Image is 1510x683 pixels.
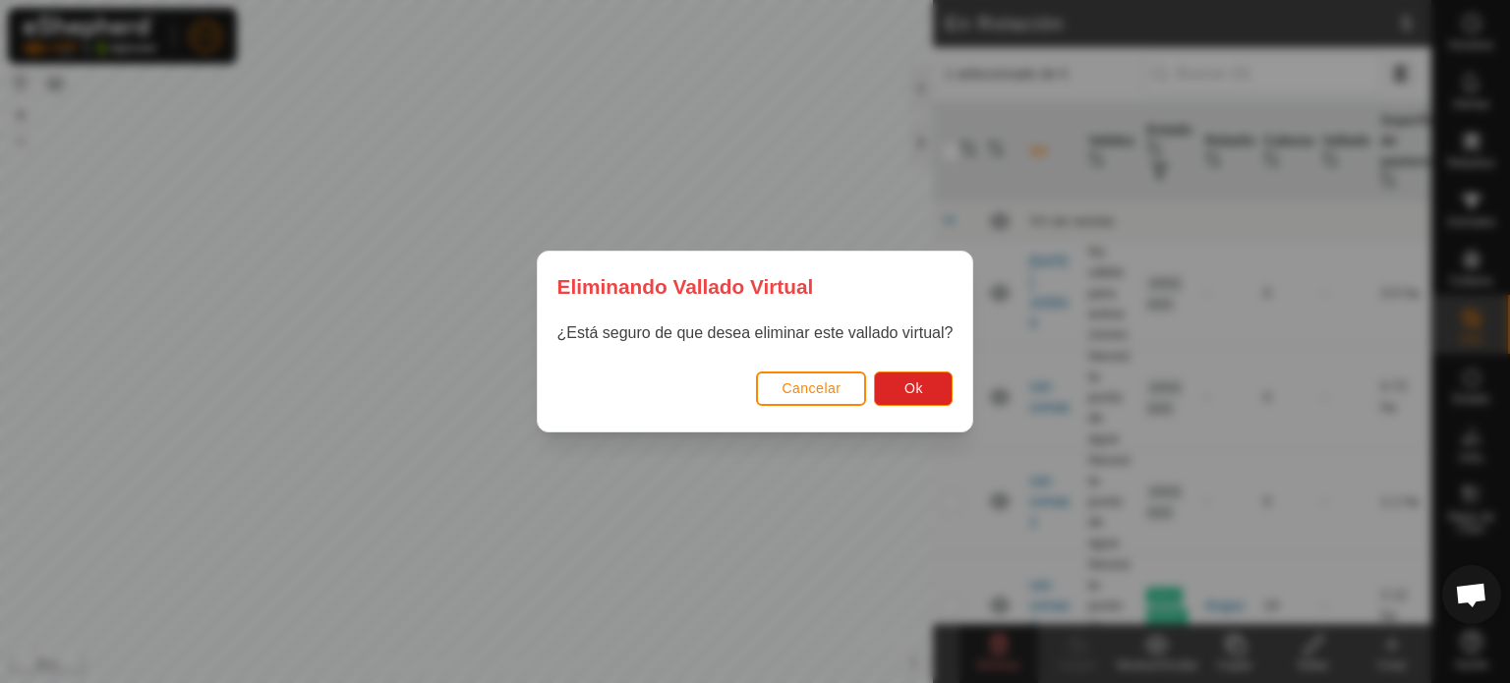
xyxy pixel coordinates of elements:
div: Obre el xat [1442,565,1501,624]
span: Ok [904,380,923,396]
span: Eliminando Vallado Virtual [557,271,814,302]
button: Ok [874,371,953,406]
button: Cancelar [756,371,866,406]
p: ¿Está seguro de que desea eliminar este vallado virtual? [557,321,954,345]
span: Cancelar [782,380,841,396]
